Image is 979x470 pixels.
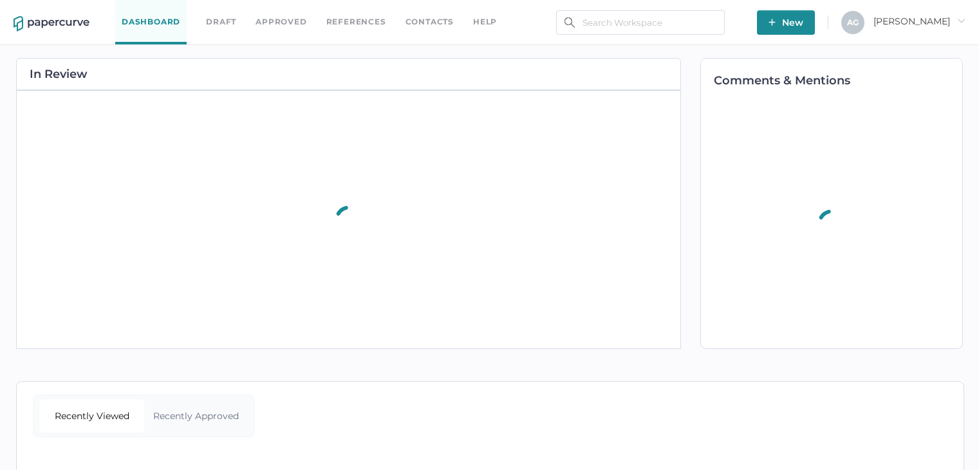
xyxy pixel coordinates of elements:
img: plus-white.e19ec114.svg [769,19,776,26]
a: Contacts [406,15,454,29]
img: papercurve-logo-colour.7244d18c.svg [14,16,89,32]
div: animation [805,194,858,253]
div: animation [322,190,375,249]
a: Approved [256,15,306,29]
a: References [326,15,386,29]
span: [PERSON_NAME] [873,15,965,27]
h2: In Review [30,68,88,80]
i: arrow_right [956,16,965,25]
input: Search Workspace [556,10,725,35]
span: A G [847,17,859,27]
div: Recently Approved [144,399,248,433]
div: Recently Viewed [40,399,144,433]
div: help [473,15,497,29]
a: Draft [206,15,236,29]
span: New [769,10,803,35]
h2: Comments & Mentions [714,75,962,86]
img: search.bf03fe8b.svg [564,17,575,28]
button: New [757,10,815,35]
